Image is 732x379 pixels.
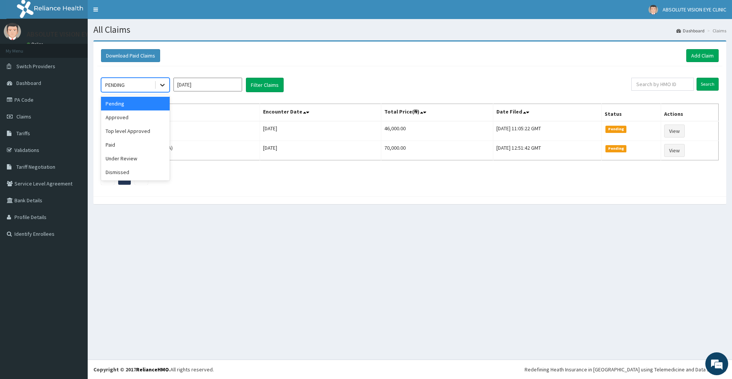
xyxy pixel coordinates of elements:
div: Top level Approved [101,124,170,138]
div: Paid [101,138,170,152]
span: Pending [605,126,626,133]
td: [DATE] 11:05:22 GMT [493,121,602,141]
input: Search [697,78,719,91]
div: Redefining Heath Insurance in [GEOGRAPHIC_DATA] using Telemedicine and Data Science! [525,366,726,373]
img: User Image [649,5,658,14]
th: Date Filed [493,104,602,122]
a: Dashboard [676,27,705,34]
span: Switch Providers [16,63,55,70]
footer: All rights reserved. [88,360,732,379]
th: Total Price(₦) [381,104,493,122]
th: Actions [661,104,719,122]
a: Add Claim [686,49,719,62]
span: Tariffs [16,130,30,137]
li: Claims [705,27,726,34]
img: User Image [4,23,21,40]
button: Download Paid Claims [101,49,160,62]
th: Status [602,104,661,122]
td: [DATE] [260,121,381,141]
a: View [664,125,685,138]
p: ABSOLUTE VISION EYE CLINIC [27,31,113,38]
h1: All Claims [93,25,726,35]
div: Approved [101,110,170,124]
a: Online [27,42,45,47]
span: We're online! [44,96,105,173]
td: 46,000.00 [381,121,493,141]
span: Pending [605,145,626,152]
strong: Copyright © 2017 . [93,366,170,373]
td: 70,000.00 [381,141,493,160]
td: [DATE] 12:51:42 GMT [493,141,602,160]
td: [PERSON_NAME] (API/10163/A) [101,141,260,160]
input: Search by HMO ID [631,78,694,91]
td: [DATE] [260,141,381,160]
span: ABSOLUTE VISION EYE CLINIC [663,6,726,13]
div: Dismissed [101,165,170,179]
th: Encounter Date [260,104,381,122]
th: Name [101,104,260,122]
td: Ogaba Agbaji (API/10075/C) [101,121,260,141]
a: View [664,144,685,157]
a: RelianceHMO [136,366,169,373]
div: Minimize live chat window [125,4,143,22]
span: Dashboard [16,80,41,86]
button: Filter Claims [246,78,284,92]
textarea: Type your message and hit 'Enter' [4,208,145,235]
span: Claims [16,113,31,120]
div: PENDING [105,81,125,89]
span: Tariff Negotiation [16,163,55,170]
input: Select Month and Year [173,78,242,91]
div: Chat with us now [40,43,128,53]
div: Pending [101,97,170,110]
div: Under Review [101,152,170,165]
img: d_794563401_company_1708531726252_794563401 [14,38,31,57]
